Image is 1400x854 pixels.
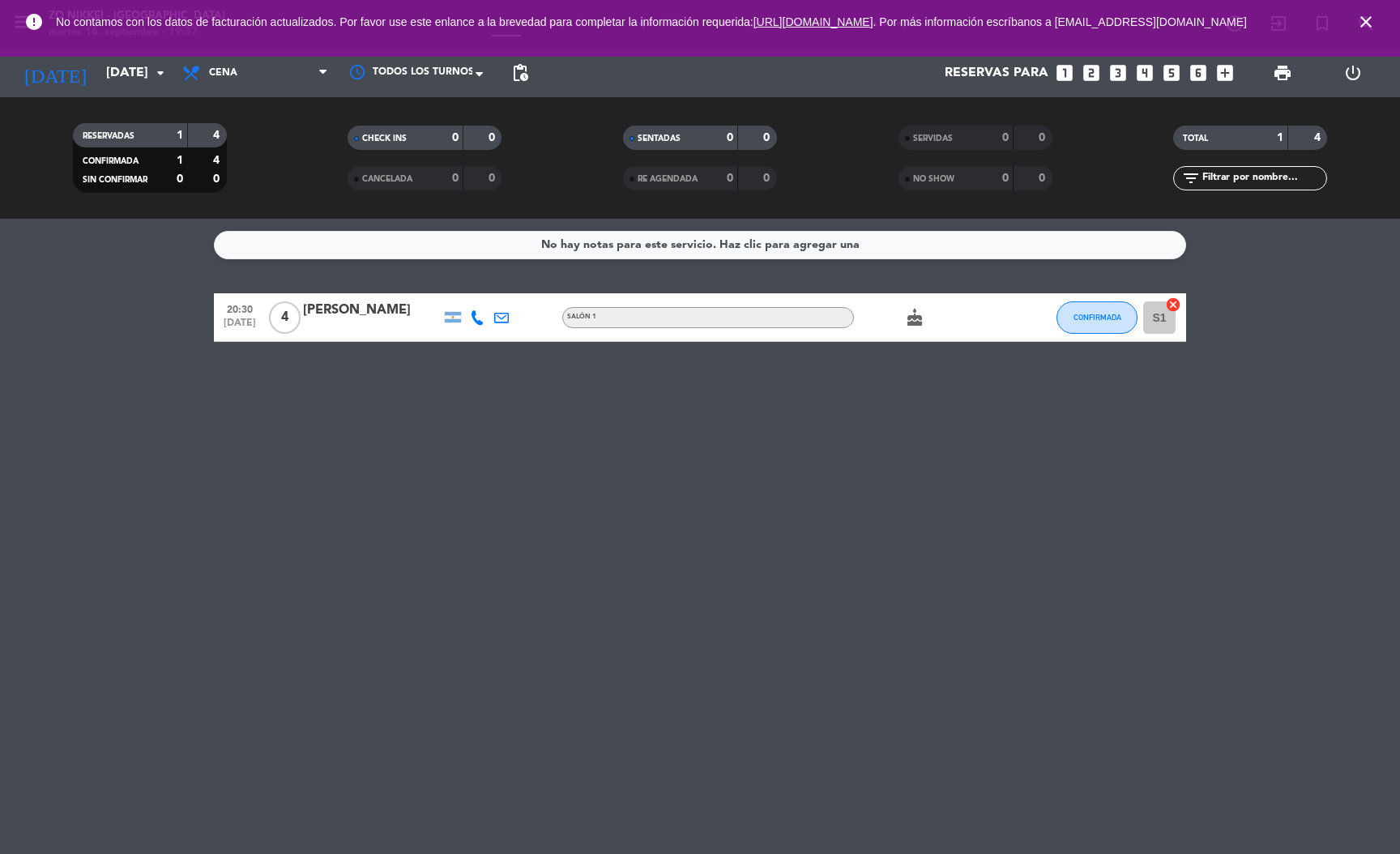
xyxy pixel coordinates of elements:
[1314,132,1324,143] strong: 4
[1056,301,1137,334] button: CONFIRMADA
[362,175,412,183] span: CANCELADA
[753,15,873,28] a: [URL][DOMAIN_NAME]
[1214,62,1236,83] i: add_box
[905,308,924,327] i: cake
[1317,49,1388,97] div: LOG OUT
[1134,62,1155,83] i: looks_4
[727,173,733,184] strong: 0
[873,15,1247,28] a: . Por más información escríbanos a [EMAIL_ADDRESS][DOMAIN_NAME]
[913,135,953,143] span: SERVIDAS
[913,175,954,183] span: NO SHOW
[567,314,596,320] span: Salón 1
[1183,135,1208,143] span: TOTAL
[151,63,170,83] i: arrow_drop_down
[1201,169,1326,187] input: Filtrar por nombre...
[24,12,44,32] i: error
[1165,297,1181,313] i: cancel
[213,130,223,141] strong: 4
[373,65,474,81] span: Todos los turnos
[763,173,773,184] strong: 0
[12,55,98,91] i: [DATE]
[1188,62,1209,83] i: looks_6
[1039,173,1048,184] strong: 0
[541,236,860,254] div: No hay notas para este servicio. Haz clic para agregar una
[1108,62,1129,83] i: looks_3
[1073,313,1121,322] span: CONFIRMADA
[213,155,223,166] strong: 4
[510,63,530,83] span: pending_actions
[83,132,134,140] span: RESERVADAS
[638,175,698,183] span: RE AGENDADA
[1161,62,1182,83] i: looks_5
[1002,173,1009,184] strong: 0
[489,132,498,143] strong: 0
[83,157,139,165] span: CONFIRMADA
[1277,132,1283,143] strong: 1
[220,318,260,336] span: [DATE]
[303,300,441,321] div: [PERSON_NAME]
[177,155,183,166] strong: 1
[1002,132,1009,143] strong: 0
[269,301,301,334] span: 4
[452,173,459,184] strong: 0
[177,130,183,141] strong: 1
[945,66,1048,81] span: Reservas para
[1181,169,1201,188] i: filter_list
[1081,62,1102,83] i: looks_two
[763,132,773,143] strong: 0
[638,135,681,143] span: SENTADAS
[1273,63,1292,83] span: print
[177,173,183,185] strong: 0
[362,135,407,143] span: CHECK INS
[1039,132,1048,143] strong: 0
[209,67,237,79] span: Cena
[1343,63,1363,83] i: power_settings_new
[452,132,459,143] strong: 0
[83,176,147,184] span: SIN CONFIRMAR
[489,173,498,184] strong: 0
[213,173,223,185] strong: 0
[56,15,1247,28] span: No contamos con los datos de facturación actualizados. Por favor use este enlance a la brevedad p...
[1054,62,1075,83] i: looks_one
[727,132,733,143] strong: 0
[1356,12,1376,32] i: close
[220,299,260,318] span: 20:30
